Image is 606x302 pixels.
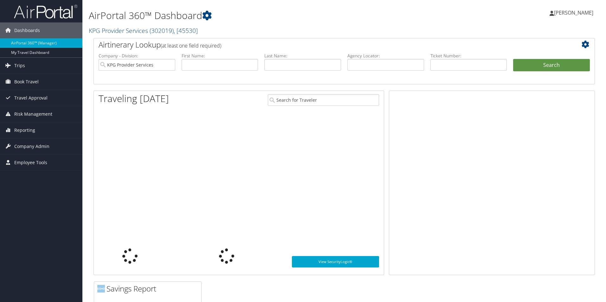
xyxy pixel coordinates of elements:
[89,26,198,35] a: KPG Provider Services
[14,4,77,19] img: airportal-logo.png
[14,90,48,106] span: Travel Approval
[430,53,507,59] label: Ticket Number:
[292,256,379,267] a: View SecurityLogic®
[347,53,424,59] label: Agency Locator:
[268,94,379,106] input: Search for Traveler
[14,58,25,74] span: Trips
[14,155,47,170] span: Employee Tools
[14,22,40,38] span: Dashboards
[99,53,175,59] label: Company - Division:
[264,53,341,59] label: Last Name:
[161,42,221,49] span: (at least one field required)
[99,92,169,105] h1: Traveling [DATE]
[174,26,198,35] span: , [ 45530 ]
[14,122,35,138] span: Reporting
[182,53,258,59] label: First Name:
[150,26,174,35] span: ( 302019 )
[97,283,201,294] h2: Savings Report
[99,39,548,50] h2: Airtinerary Lookup
[97,285,105,292] img: domo-logo.png
[89,9,429,22] h1: AirPortal 360™ Dashboard
[513,59,590,72] button: Search
[14,138,49,154] span: Company Admin
[14,106,52,122] span: Risk Management
[550,3,600,22] a: [PERSON_NAME]
[554,9,593,16] span: [PERSON_NAME]
[14,74,39,90] span: Book Travel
